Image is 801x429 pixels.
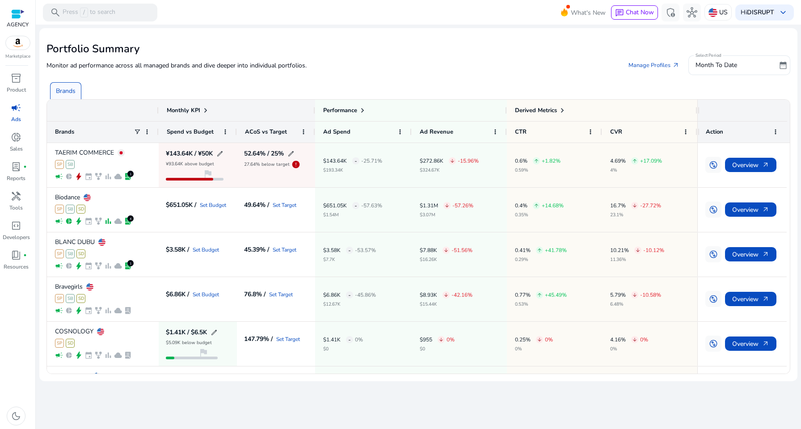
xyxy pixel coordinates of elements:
[94,172,102,181] span: family_history
[696,61,737,69] span: Month To Date
[75,172,83,181] span: bolt
[515,292,531,298] p: 0.77%
[610,168,662,172] p: 4%
[66,294,75,303] span: SB
[705,157,721,173] button: swap_vertical_circle
[76,294,85,303] span: SD
[124,172,132,181] span: lab_profile
[244,202,269,208] h5: 49.64% /
[86,283,93,290] img: us.svg
[545,337,553,342] p: 0%
[114,172,122,181] span: cloud
[55,172,63,181] span: campaign
[725,336,776,351] button: Overviewarrow_outward
[11,115,21,123] p: Ads
[725,292,776,306] button: Overviewarrow_outward
[640,158,662,164] p: +17.09%
[615,8,624,17] span: chat
[84,262,93,270] span: event
[447,337,455,342] p: 0%
[124,351,132,359] span: lab_profile
[114,307,122,315] span: cloud
[4,263,29,271] p: Resources
[323,347,363,351] p: $0
[7,174,25,182] p: Reports
[114,217,122,225] span: cloud
[762,251,769,258] span: arrow_outward
[84,194,91,201] img: us.svg
[7,86,26,94] p: Product
[11,73,21,84] span: inventory_2
[65,262,73,270] span: pie_chart
[632,292,637,298] span: arrow_downward
[709,160,718,169] span: swap_vertical_circle
[420,347,455,351] p: $0
[420,203,438,208] p: $1.31M
[55,339,64,348] span: SP
[166,202,196,208] h5: $651.05K /
[420,158,443,164] p: $272.86K
[706,128,723,136] span: Action
[779,61,788,70] span: date_range
[610,337,626,342] p: 4.16%
[10,145,23,153] p: Sales
[166,247,189,253] h5: $3.58K /
[23,165,27,168] span: fiber_manual_record
[725,247,776,261] button: Overviewarrow_outward
[216,150,223,157] span: edit
[166,341,212,345] p: $5.09K below budget
[537,292,542,298] span: arrow_upward
[443,248,449,253] span: arrow_downward
[420,168,479,172] p: $324.67K
[542,158,561,164] p: +1.82%
[534,203,539,208] span: arrow_upward
[719,4,728,20] p: US
[7,21,29,29] p: AGENCY
[84,217,93,225] span: event
[63,8,115,17] p: Press to search
[127,260,134,266] div: 1
[244,291,266,298] h5: 76.8% /
[323,337,341,342] p: $1.41K
[323,257,376,262] p: $7.7K
[193,292,219,297] a: Set Budget
[65,307,73,315] span: pie_chart
[167,106,200,114] span: Monthly KPI
[709,250,718,259] span: swap_vertical_circle
[5,53,30,60] p: Marketplace
[3,233,30,241] p: Developers
[632,158,637,164] span: arrow_upward
[166,151,213,157] h5: ¥143.64K / ¥50K
[127,171,134,177] div: 1
[55,373,90,379] p: DOCTOR BY
[420,337,432,342] p: $955
[76,249,85,258] span: SD
[610,128,622,136] span: CVR
[323,302,376,307] p: $12.67K
[640,292,661,298] p: -10.58%
[515,248,531,253] p: 0.41%
[705,246,721,262] button: swap_vertical_circle
[515,337,531,342] p: 0.25%
[273,202,296,208] a: Set Target
[640,203,661,208] p: -27.72%
[610,158,626,164] p: 4.69%
[515,213,564,217] p: 0.35%
[438,337,444,342] span: arrow_downward
[55,239,95,245] p: BLANC DUBU
[420,213,473,217] p: $3.07M
[443,292,449,298] span: arrow_downward
[66,205,75,214] span: SB
[55,351,63,359] span: campaign
[709,294,718,303] span: swap_vertical_circle
[76,205,85,214] span: SD
[662,4,679,21] button: admin_panel_settings
[635,248,641,253] span: arrow_downward
[762,161,769,168] span: arrow_outward
[244,336,273,342] h5: 147.79% /
[323,168,382,172] p: $193.34K
[245,128,287,136] span: ACoS vs Target
[545,292,567,298] p: +45.49%
[276,336,300,342] a: Set Target
[354,197,357,215] span: -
